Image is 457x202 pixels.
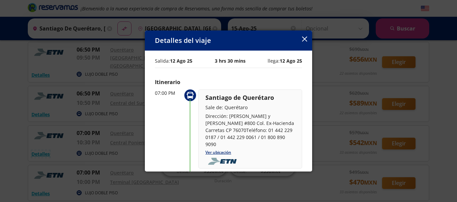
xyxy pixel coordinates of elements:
b: 12 Ago 25 [170,58,192,64]
p: Detalles del viaje [155,36,211,46]
a: Ver ubicación [205,149,231,155]
b: 12 Ago 25 [280,58,302,64]
p: 3 hrs 30 mins [215,57,246,64]
p: Dirección: [PERSON_NAME] y [PERSON_NAME] #800 Col. Ex-Hacienda Carretas CP 76070Teléfono: 01 442 ... [205,113,295,148]
p: Salida: [155,57,192,64]
p: Santiago de Querétaro [205,93,295,102]
p: Itinerario [155,78,302,86]
p: llega: [268,57,302,64]
img: foobar2.png [205,158,241,165]
p: Sale de: Querétaro [205,104,295,111]
p: 07:00 PM [155,89,182,96]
